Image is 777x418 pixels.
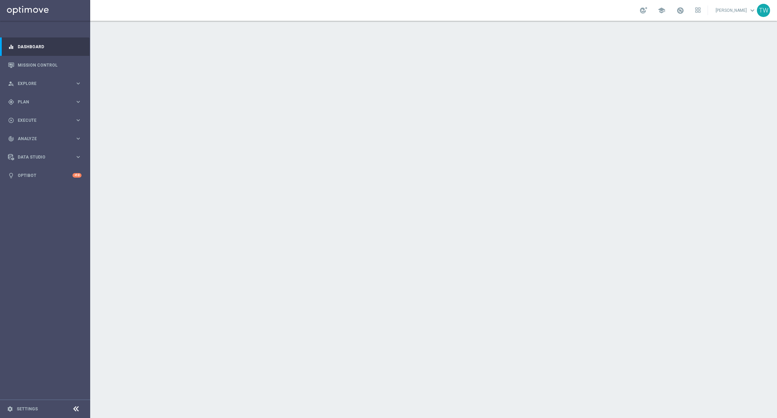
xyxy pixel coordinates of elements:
div: +10 [72,173,82,178]
span: Plan [18,100,75,104]
i: person_search [8,80,14,87]
a: Settings [17,407,38,411]
span: Analyze [18,137,75,141]
div: Dashboard [8,37,82,56]
button: Mission Control [8,62,82,68]
button: equalizer Dashboard [8,44,82,50]
i: keyboard_arrow_right [75,154,82,160]
div: Mission Control [8,56,82,74]
button: person_search Explore keyboard_arrow_right [8,81,82,86]
i: play_circle_outline [8,117,14,123]
button: Data Studio keyboard_arrow_right [8,154,82,160]
div: Plan [8,99,75,105]
span: school [658,7,665,14]
div: Explore [8,80,75,87]
button: lightbulb Optibot +10 [8,173,82,178]
button: track_changes Analyze keyboard_arrow_right [8,136,82,142]
div: Execute [8,117,75,123]
i: keyboard_arrow_right [75,117,82,123]
i: track_changes [8,136,14,142]
a: [PERSON_NAME]keyboard_arrow_down [715,5,757,16]
span: Explore [18,82,75,86]
a: Optibot [18,166,72,185]
div: Analyze [8,136,75,142]
i: keyboard_arrow_right [75,80,82,87]
button: play_circle_outline Execute keyboard_arrow_right [8,118,82,123]
i: keyboard_arrow_right [75,99,82,105]
div: Optibot [8,166,82,185]
span: keyboard_arrow_down [749,7,756,14]
div: Data Studio [8,154,75,160]
div: TW [757,4,770,17]
i: keyboard_arrow_right [75,135,82,142]
span: Data Studio [18,155,75,159]
a: Dashboard [18,37,82,56]
i: lightbulb [8,172,14,179]
span: Execute [18,118,75,122]
i: settings [7,406,13,412]
i: gps_fixed [8,99,14,105]
i: equalizer [8,44,14,50]
button: gps_fixed Plan keyboard_arrow_right [8,99,82,105]
a: Mission Control [18,56,82,74]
